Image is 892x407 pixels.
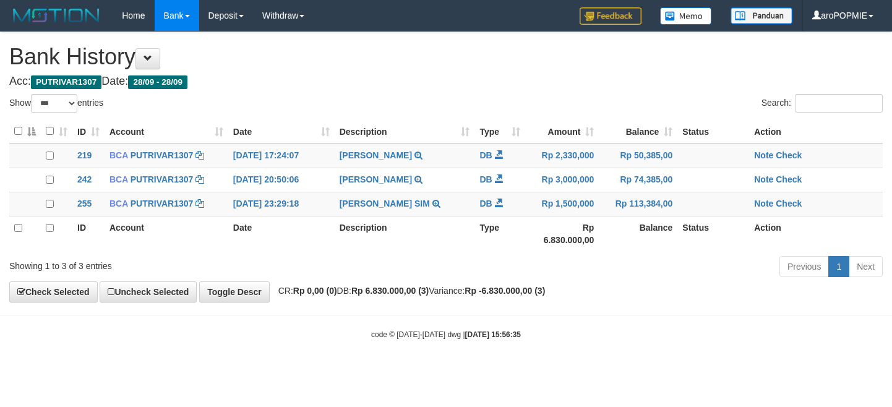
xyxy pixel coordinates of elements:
a: [PERSON_NAME] [340,174,412,184]
th: Amount: activate to sort column ascending [525,119,599,144]
td: Rp 2,330,000 [525,144,599,168]
strong: Rp 6.830.000,00 (3) [351,286,429,296]
span: BCA [109,174,128,184]
a: Note [754,199,773,208]
a: Copy PUTRIVAR1307 to clipboard [195,150,204,160]
th: : activate to sort column descending [9,119,41,144]
strong: Rp -6.830.000,00 (3) [465,286,545,296]
a: Next [849,256,883,277]
a: PUTRIVAR1307 [131,199,194,208]
a: Note [754,150,773,160]
span: 242 [77,174,92,184]
td: Rp 74,385,00 [599,168,677,192]
td: [DATE] 23:29:18 [228,192,335,216]
th: Action [749,119,883,144]
th: Date: activate to sort column ascending [228,119,335,144]
th: Status [677,119,749,144]
label: Search: [761,94,883,113]
select: Showentries [31,94,77,113]
th: Rp 6.830.000,00 [525,216,599,251]
a: Uncheck Selected [100,281,197,302]
img: Button%20Memo.svg [660,7,712,25]
th: Description [335,216,475,251]
td: [DATE] 20:50:06 [228,168,335,192]
small: code © [DATE]-[DATE] dwg | [371,330,521,339]
span: DB [479,150,492,160]
a: 1 [828,256,849,277]
th: : activate to sort column ascending [41,119,72,144]
img: Feedback.jpg [580,7,641,25]
a: [PERSON_NAME] SIM [340,199,430,208]
th: ID: activate to sort column ascending [72,119,105,144]
h1: Bank History [9,45,883,69]
span: CR: DB: Variance: [272,286,546,296]
strong: [DATE] 15:56:35 [465,330,521,339]
img: MOTION_logo.png [9,6,103,25]
a: Check [776,174,802,184]
span: BCA [109,199,128,208]
label: Show entries [9,94,103,113]
span: PUTRIVAR1307 [31,75,101,89]
a: PUTRIVAR1307 [131,150,194,160]
span: 255 [77,199,92,208]
td: Rp 1,500,000 [525,192,599,216]
td: Rp 3,000,000 [525,168,599,192]
a: Check [776,199,802,208]
a: Copy PUTRIVAR1307 to clipboard [195,174,204,184]
td: [DATE] 17:24:07 [228,144,335,168]
a: PUTRIVAR1307 [131,174,194,184]
a: Previous [779,256,829,277]
th: Balance [599,216,677,251]
td: Rp 113,384,00 [599,192,677,216]
span: DB [479,199,492,208]
a: [PERSON_NAME] [340,150,412,160]
a: Note [754,174,773,184]
span: 28/09 - 28/09 [128,75,187,89]
td: Rp 50,385,00 [599,144,677,168]
span: BCA [109,150,128,160]
th: Date [228,216,335,251]
th: Account: activate to sort column ascending [105,119,228,144]
th: Account [105,216,228,251]
div: Showing 1 to 3 of 3 entries [9,255,362,272]
span: DB [479,174,492,184]
strong: Rp 0,00 (0) [293,286,337,296]
th: Type [474,216,525,251]
span: 219 [77,150,92,160]
a: Toggle Descr [199,281,270,302]
a: Check Selected [9,281,98,302]
th: Type: activate to sort column ascending [474,119,525,144]
a: Check [776,150,802,160]
a: Copy PUTRIVAR1307 to clipboard [195,199,204,208]
input: Search: [795,94,883,113]
th: Description: activate to sort column ascending [335,119,475,144]
h4: Acc: Date: [9,75,883,88]
th: ID [72,216,105,251]
th: Balance: activate to sort column ascending [599,119,677,144]
th: Status [677,216,749,251]
th: Action [749,216,883,251]
img: panduan.png [731,7,792,24]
